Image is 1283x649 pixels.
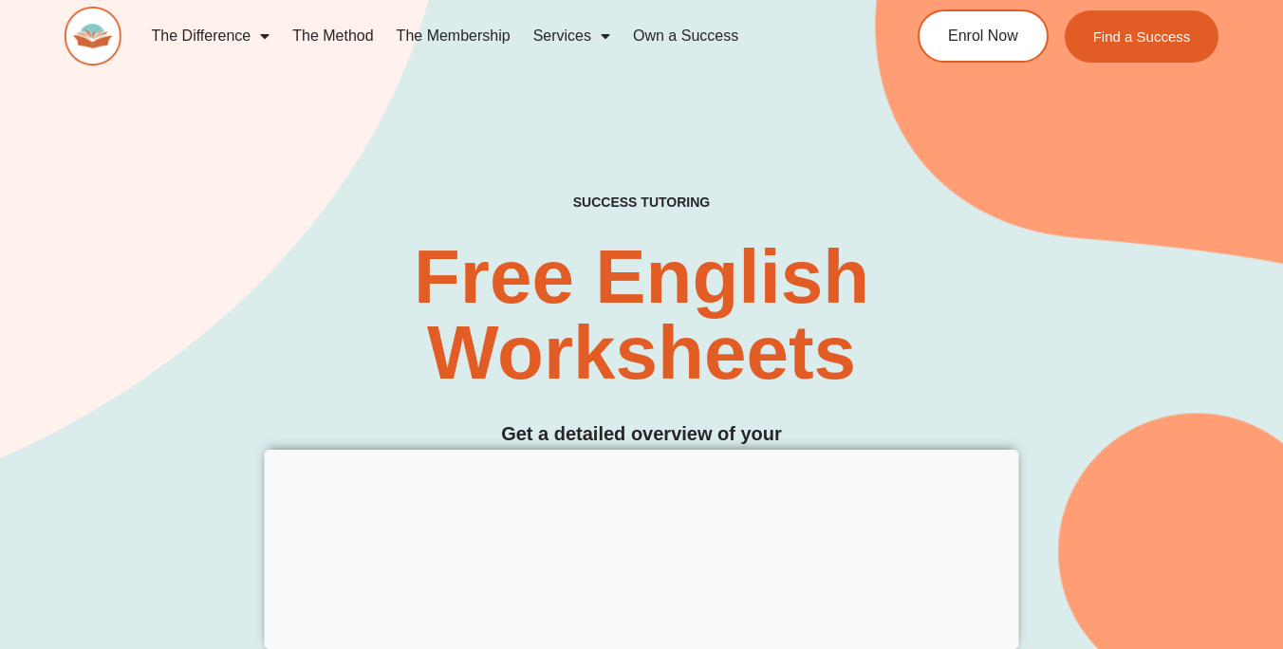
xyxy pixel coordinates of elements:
h2: Free English Worksheets​ [260,239,1022,391]
a: Enrol Now [918,9,1049,63]
a: Find a Success [1065,10,1219,63]
a: Own a Success [622,14,750,58]
span: Find a Success [1093,29,1191,44]
a: The Membership [385,14,522,58]
a: The Method [281,14,384,58]
a: The Difference [140,14,282,58]
h3: Get a detailed overview of your child's performance NOW! [501,419,782,478]
a: Services [522,14,622,58]
h4: SUCCESS TUTORING​ [471,195,812,211]
nav: Menu [140,14,852,58]
iframe: Advertisement [265,450,1019,644]
span: Enrol Now [948,28,1018,44]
